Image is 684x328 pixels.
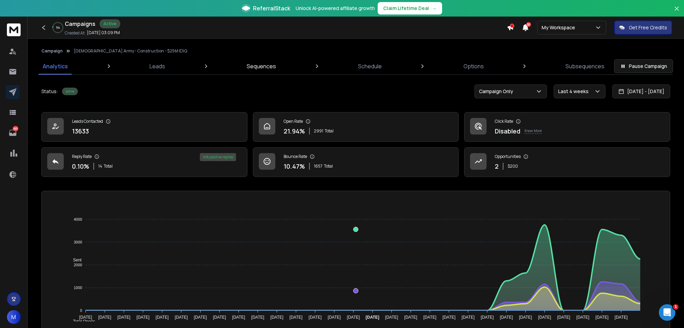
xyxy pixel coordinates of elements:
[464,112,670,142] a: Click RateDisabledKnow More
[41,147,247,177] a: Reply Rate0.10%14Total14% positive replies
[442,315,456,320] tspan: [DATE]
[253,147,459,177] a: Bounce Rate10.47%1657Total
[136,315,150,320] tspan: [DATE]
[7,310,21,324] button: M
[459,58,488,74] a: Options
[72,119,103,124] p: Leads Contacted
[612,85,670,98] button: [DATE] - [DATE]
[526,22,531,27] span: 50
[325,128,334,134] span: Total
[358,62,382,70] p: Schedule
[39,58,72,74] a: Analytics
[74,48,187,54] p: [DEMOGRAPHIC_DATA] Army - Construction - $25M IDIQ
[87,30,120,36] p: [DATE] 03:09 PM
[284,126,305,136] p: 21.94 %
[72,161,89,171] p: 0.10 %
[247,62,276,70] p: Sequences
[538,315,551,320] tspan: [DATE]
[74,263,82,267] tspan: 2000
[251,315,264,320] tspan: [DATE]
[309,315,322,320] tspan: [DATE]
[464,147,670,177] a: Opportunities2$200
[479,88,516,95] p: Campaign Only
[150,62,165,70] p: Leads
[56,26,60,30] p: 5 %
[614,21,672,34] button: Get Free Credits
[673,304,678,310] span: 1
[284,161,305,171] p: 10.47 %
[659,304,675,321] iframe: Intercom live chat
[495,126,520,136] p: Disabled
[41,88,58,95] p: Status:
[495,119,513,124] p: Click Rate
[328,315,341,320] tspan: [DATE]
[68,258,82,262] span: Sent
[324,163,333,169] span: Total
[557,315,570,320] tspan: [DATE]
[72,126,89,136] p: 13633
[495,154,521,159] p: Opportunities
[347,315,360,320] tspan: [DATE]
[65,30,85,36] p: Created At:
[576,315,590,320] tspan: [DATE]
[284,119,303,124] p: Open Rate
[213,315,226,320] tspan: [DATE]
[354,58,386,74] a: Schedule
[41,112,247,142] a: Leads Contacted13633
[74,217,82,221] tspan: 4000
[104,163,113,169] span: Total
[500,315,513,320] tspan: [DATE]
[378,2,442,14] button: Claim Lifetime Deal→
[98,163,102,169] span: 14
[118,315,131,320] tspan: [DATE]
[175,315,188,320] tspan: [DATE]
[565,62,604,70] p: Subsequences
[74,286,82,290] tspan: 1000
[481,315,494,320] tspan: [DATE]
[524,128,542,134] p: Know More
[561,58,609,74] a: Subsequences
[200,153,236,161] div: 14 % positive replies
[463,62,484,70] p: Options
[41,48,63,54] button: Campaign
[72,154,92,159] p: Reply Rate
[98,315,111,320] tspan: [DATE]
[194,315,207,320] tspan: [DATE]
[79,315,92,320] tspan: [DATE]
[43,62,68,70] p: Analytics
[432,5,437,12] span: →
[289,315,303,320] tspan: [DATE]
[404,315,417,320] tspan: [DATE]
[615,315,628,320] tspan: [DATE]
[542,24,578,31] p: My Workspace
[423,315,437,320] tspan: [DATE]
[74,240,82,244] tspan: 3000
[100,19,120,28] div: Active
[519,315,532,320] tspan: [DATE]
[366,315,379,320] tspan: [DATE]
[6,126,20,140] a: 683
[232,315,245,320] tspan: [DATE]
[558,88,591,95] p: Last 4 weeks
[80,308,82,312] tspan: 0
[508,163,518,169] p: $ 200
[614,59,673,73] button: Pause Campaign
[462,315,475,320] tspan: [DATE]
[68,319,95,324] span: Total Opens
[385,315,398,320] tspan: [DATE]
[13,126,18,131] p: 683
[145,58,169,74] a: Leads
[156,315,169,320] tspan: [DATE]
[253,112,459,142] a: Open Rate21.94%2991Total
[314,163,323,169] span: 1657
[284,154,307,159] p: Bounce Rate
[62,88,78,95] div: Active
[65,20,95,28] h1: Campaigns
[296,5,375,12] p: Unlock AI-powered affiliate growth
[495,161,499,171] p: 2
[672,4,681,21] button: Close banner
[270,315,284,320] tspan: [DATE]
[314,128,323,134] span: 2991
